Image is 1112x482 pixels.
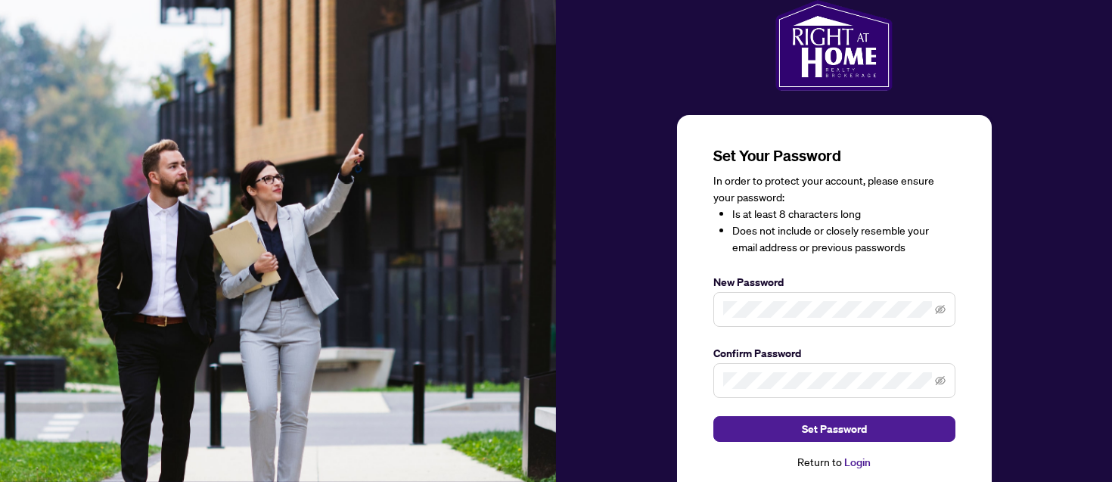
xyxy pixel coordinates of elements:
div: In order to protect your account, please ensure your password: [713,173,955,256]
span: eye-invisible [935,375,946,386]
span: eye-invisible [935,304,946,315]
li: Does not include or closely resemble your email address or previous passwords [732,222,955,256]
li: Is at least 8 characters long [732,206,955,222]
a: Login [844,456,871,469]
div: Return to [713,454,955,471]
h3: Set Your Password [713,145,955,166]
label: New Password [713,274,955,291]
button: Set Password [713,416,955,442]
label: Confirm Password [713,345,955,362]
span: Set Password [802,417,867,441]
